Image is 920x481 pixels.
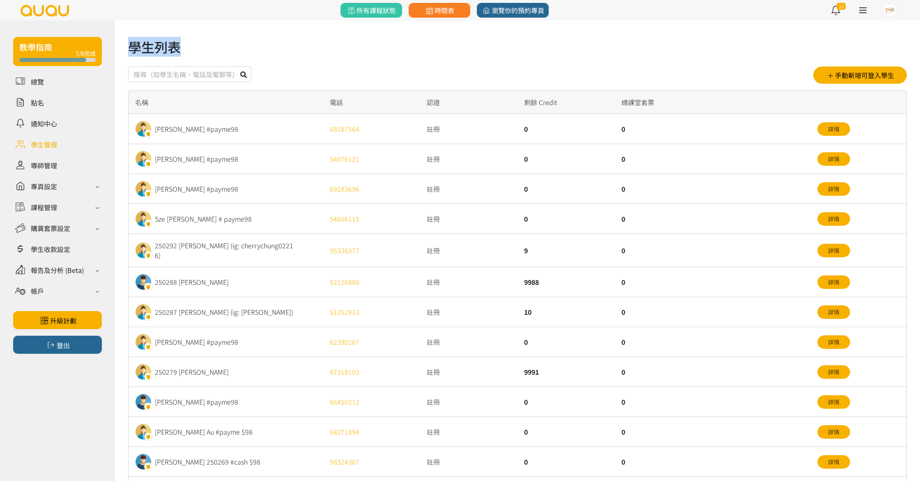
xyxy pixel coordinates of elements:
button: 登出 [13,336,102,354]
div: 課程管理 [31,202,57,212]
div: [PERSON_NAME] Au #payme $98 [155,427,253,437]
span: 33 [837,3,846,10]
div: [PERSON_NAME] #payme98 [155,184,238,194]
a: 52126880 [330,277,359,287]
img: logo.svg [20,5,70,16]
img: badge.png [144,160,152,168]
a: 68187564 [330,124,359,134]
div: 帳戶 [31,286,44,296]
img: badge.png [144,130,152,138]
a: 詳情 [817,182,850,196]
img: badge.png [144,433,152,441]
div: 9 [517,234,615,267]
a: 詳情 [817,365,850,379]
div: 0 [517,114,615,144]
span: 時間表 [424,5,454,15]
a: 詳情 [817,212,850,226]
div: 250292 [PERSON_NAME] (ig: cherrychung02216) [155,240,299,260]
span: 註冊 [427,277,440,287]
div: [PERSON_NAME] #payme98 [155,397,238,407]
div: 認證 [420,91,517,114]
span: 註冊 [427,124,440,134]
a: 升級計劃 [13,311,102,329]
img: badge.png [144,313,152,321]
div: 0 [615,114,810,144]
div: 250287 [PERSON_NAME] (ig: [PERSON_NAME]) [155,307,293,317]
a: 詳情 [817,455,850,469]
a: 詳情 [817,275,850,289]
a: 瀏覽你的預約專頁 [477,3,549,18]
img: badge.png [144,373,152,381]
div: 電話 [323,91,421,114]
div: [PERSON_NAME] #payme98 [155,154,238,164]
h1: 學生列表 [128,37,907,57]
img: badge.png [144,463,152,471]
div: 0 [615,297,810,327]
a: 98324367 [330,457,359,467]
div: 0 [615,417,810,447]
div: 0 [517,387,615,417]
input: 搜尋（如學生名稱、電話及電郵等） [128,66,251,82]
a: 67318103 [330,367,359,377]
div: 0 [615,327,810,357]
button: 手動新增可登入學生 [813,66,907,84]
span: 註冊 [427,427,440,437]
a: 95336377 [330,245,359,255]
a: 詳情 [817,335,850,349]
div: 總課堂套票 [615,91,810,114]
img: badge.png [144,251,152,259]
div: [PERSON_NAME] 250269 #cash $98 [155,457,260,467]
a: 54076121 [330,154,359,164]
span: 註冊 [427,245,440,255]
div: 專頁設定 [31,181,57,191]
span: 註冊 [427,154,440,164]
div: [PERSON_NAME] #payme98 [155,124,238,134]
div: 0 [517,417,615,447]
a: 68271894 [330,427,359,437]
div: 0 [517,327,615,357]
span: 註冊 [427,214,440,224]
span: 註冊 [427,184,440,194]
a: 51352913 [330,307,359,317]
div: 0 [615,447,810,477]
div: 0 [615,234,810,267]
a: 詳情 [817,395,850,409]
div: 250288 [PERSON_NAME] [155,277,229,287]
div: 0 [517,144,615,174]
img: badge.png [144,283,152,291]
div: 0 [517,174,615,204]
span: 註冊 [427,337,440,347]
a: 詳情 [817,122,850,136]
span: 註冊 [427,457,440,467]
div: 0 [615,204,810,234]
div: 9988 [517,267,615,297]
a: 詳情 [817,244,850,257]
div: 9991 [517,357,615,387]
div: 剩餘 Credit [517,91,615,114]
span: 所有課程狀態 [346,5,396,15]
div: 0 [517,447,615,477]
div: 0 [517,204,615,234]
div: [PERSON_NAME] #payme98 [155,337,238,347]
div: 0 [615,144,810,174]
img: badge.png [144,190,152,198]
a: 詳情 [817,305,850,319]
a: 62390267 [330,337,359,347]
img: badge.png [144,403,152,411]
div: 購買套票設定 [31,223,70,233]
div: 10 [517,297,615,327]
img: badge.png [144,343,152,351]
a: 詳情 [817,425,850,439]
span: 註冊 [427,307,440,317]
div: 0 [615,267,810,297]
div: 0 [615,174,810,204]
span: 瀏覽你的預約專頁 [481,5,544,15]
div: 0 [615,357,810,387]
div: 250279 [PERSON_NAME] [155,367,229,377]
div: 名稱 [129,91,323,114]
span: 註冊 [427,397,440,407]
div: 0 [615,387,810,417]
a: 所有課程狀態 [340,3,402,18]
img: badge.png [144,220,152,228]
a: 54656115 [330,214,359,224]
